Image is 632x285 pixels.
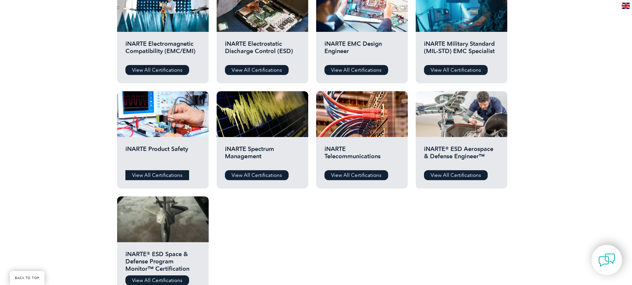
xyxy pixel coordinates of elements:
[125,65,189,75] a: View All Certifications
[424,170,488,180] a: View All Certifications
[125,250,200,270] h2: iNARTE® ESD Space & Defense Program Monitor™ Certification
[125,145,200,165] h2: iNARTE Product Safety
[10,271,44,285] a: BACK TO TOP
[225,170,289,180] a: View All Certifications
[225,145,300,165] h2: iNARTE Spectrum Management
[424,40,499,60] h2: iNARTE Military Standard (MIL-STD) EMC Specialist
[125,40,200,60] h2: iNARTE Electromagnetic Compatibility (EMC/EMI)
[324,145,399,165] h2: iNARTE Telecommunications
[324,40,399,60] h2: iNARTE EMC Design Engineer
[225,65,289,75] a: View All Certifications
[324,170,388,180] a: View All Certifications
[424,145,499,165] h2: iNARTE® ESD Aerospace & Defense Engineer™
[622,3,630,9] img: en
[424,65,488,75] a: View All Certifications
[225,40,300,60] h2: iNARTE Electrostatic Discharge Control (ESD)
[324,65,388,75] a: View All Certifications
[125,170,189,180] a: View All Certifications
[598,252,615,268] img: contact-chat.png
